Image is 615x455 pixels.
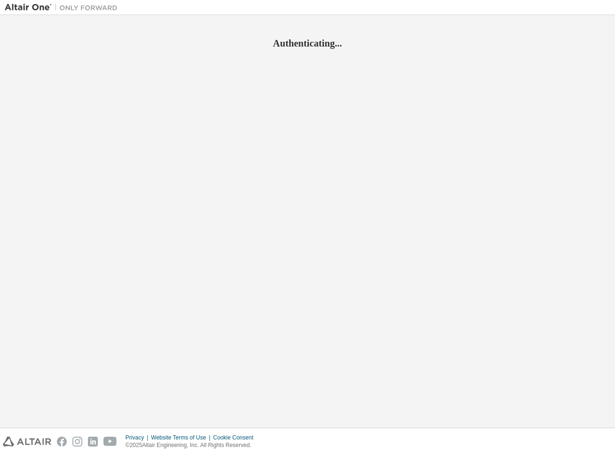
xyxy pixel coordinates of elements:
img: instagram.svg [72,437,82,447]
div: Cookie Consent [213,434,259,441]
p: © 2025 Altair Engineering, Inc. All Rights Reserved. [126,441,259,449]
img: youtube.svg [103,437,117,447]
img: Altair One [5,3,122,12]
h2: Authenticating... [5,37,610,49]
div: Website Terms of Use [151,434,213,441]
div: Privacy [126,434,151,441]
img: linkedin.svg [88,437,98,447]
img: facebook.svg [57,437,67,447]
img: altair_logo.svg [3,437,51,447]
